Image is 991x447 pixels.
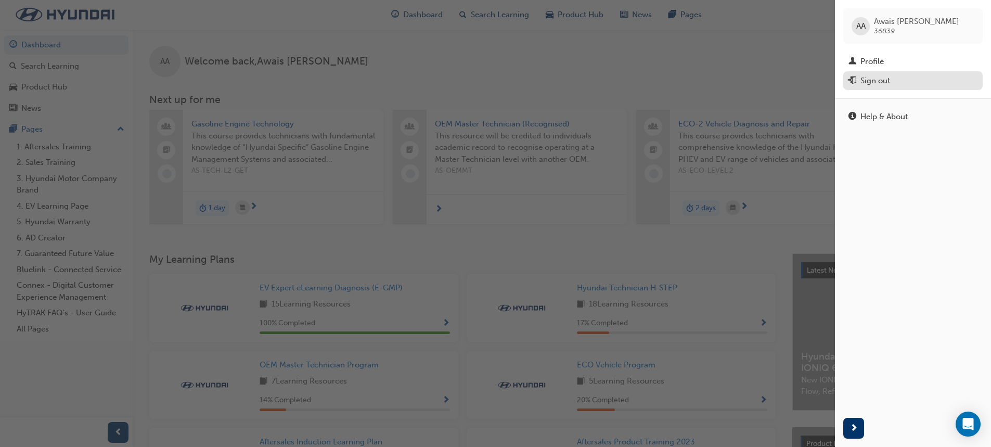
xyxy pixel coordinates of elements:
span: next-icon [850,422,858,435]
span: AA [856,20,866,32]
div: Open Intercom Messenger [956,412,981,437]
span: man-icon [848,57,856,67]
a: Help & About [843,107,983,126]
div: Help & About [860,111,908,123]
span: exit-icon [848,76,856,86]
span: Awais [PERSON_NAME] [874,17,959,26]
span: 36839 [874,27,895,35]
button: Sign out [843,71,983,91]
div: Profile [860,56,884,68]
div: Sign out [860,75,890,87]
a: Profile [843,52,983,71]
span: info-icon [848,112,856,122]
